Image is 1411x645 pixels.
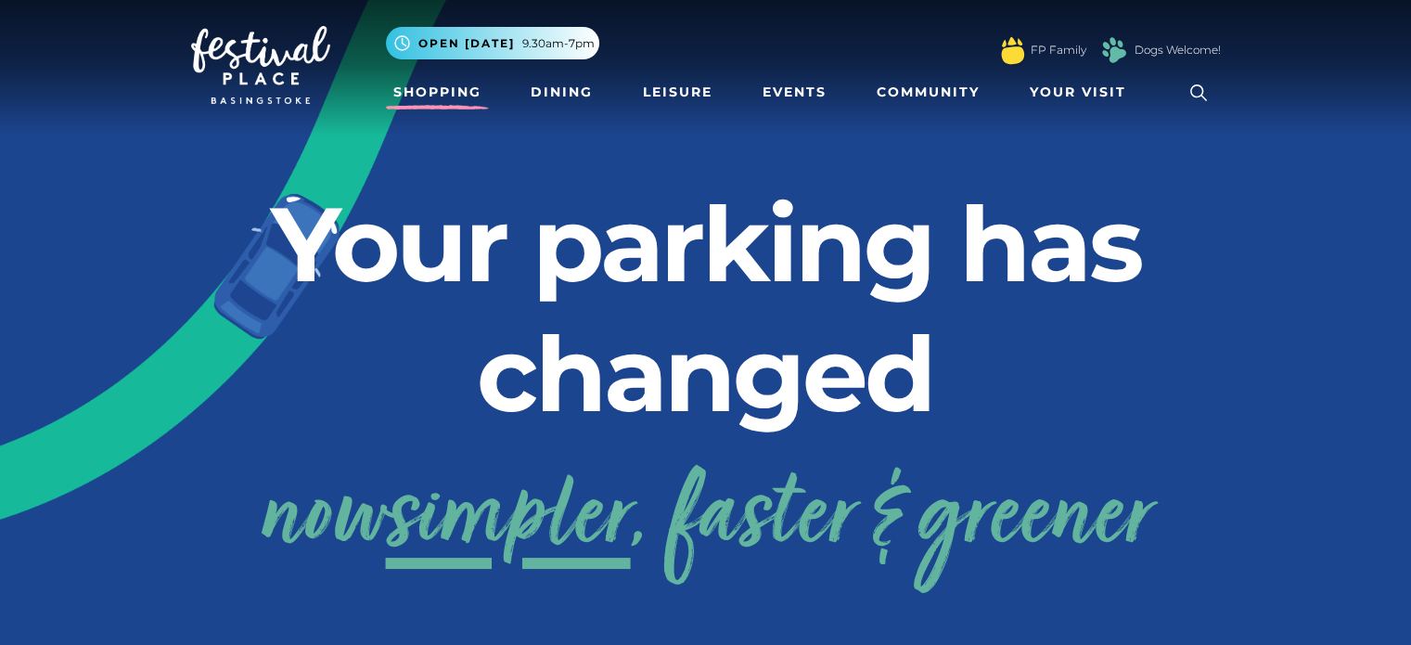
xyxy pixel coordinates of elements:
[418,35,515,52] span: Open [DATE]
[523,75,600,110] a: Dining
[755,75,834,110] a: Events
[869,75,987,110] a: Community
[635,75,720,110] a: Leisure
[386,75,489,110] a: Shopping
[522,35,595,52] span: 9.30am-7pm
[386,27,599,59] button: Open [DATE] 9.30am-7pm
[261,445,1151,594] a: nowsimpler, faster & greener
[1031,42,1086,58] a: FP Family
[1030,83,1126,102] span: Your Visit
[1022,75,1143,110] a: Your Visit
[386,445,631,594] span: simpler
[191,26,330,104] img: Festival Place Logo
[191,179,1221,439] h2: Your parking has changed
[1135,42,1221,58] a: Dogs Welcome!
